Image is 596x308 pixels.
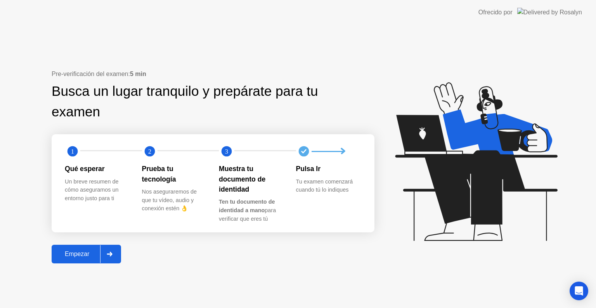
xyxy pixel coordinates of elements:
[570,282,588,300] div: Open Intercom Messenger
[219,199,275,213] b: Ten tu documento de identidad a mano
[517,8,582,17] img: Delivered by Rosalyn
[142,164,207,184] div: Prueba tu tecnología
[225,148,228,155] text: 3
[65,178,130,203] div: Un breve resumen de cómo aseguramos un entorno justo para ti
[142,188,207,213] div: Nos aseguraremos de que tu vídeo, audio y conexión estén 👌
[71,148,74,155] text: 1
[130,71,146,77] b: 5 min
[296,178,361,194] div: Tu examen comenzará cuando tú lo indiques
[54,251,100,258] div: Empezar
[52,245,121,263] button: Empezar
[296,164,361,174] div: Pulsa Ir
[219,198,284,223] div: para verificar que eres tú
[148,148,151,155] text: 2
[65,164,130,174] div: Qué esperar
[219,164,284,194] div: Muestra tu documento de identidad
[52,69,374,79] div: Pre-verificación del examen:
[52,81,325,122] div: Busca un lugar tranquilo y prepárate para tu examen
[478,8,513,17] div: Ofrecido por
